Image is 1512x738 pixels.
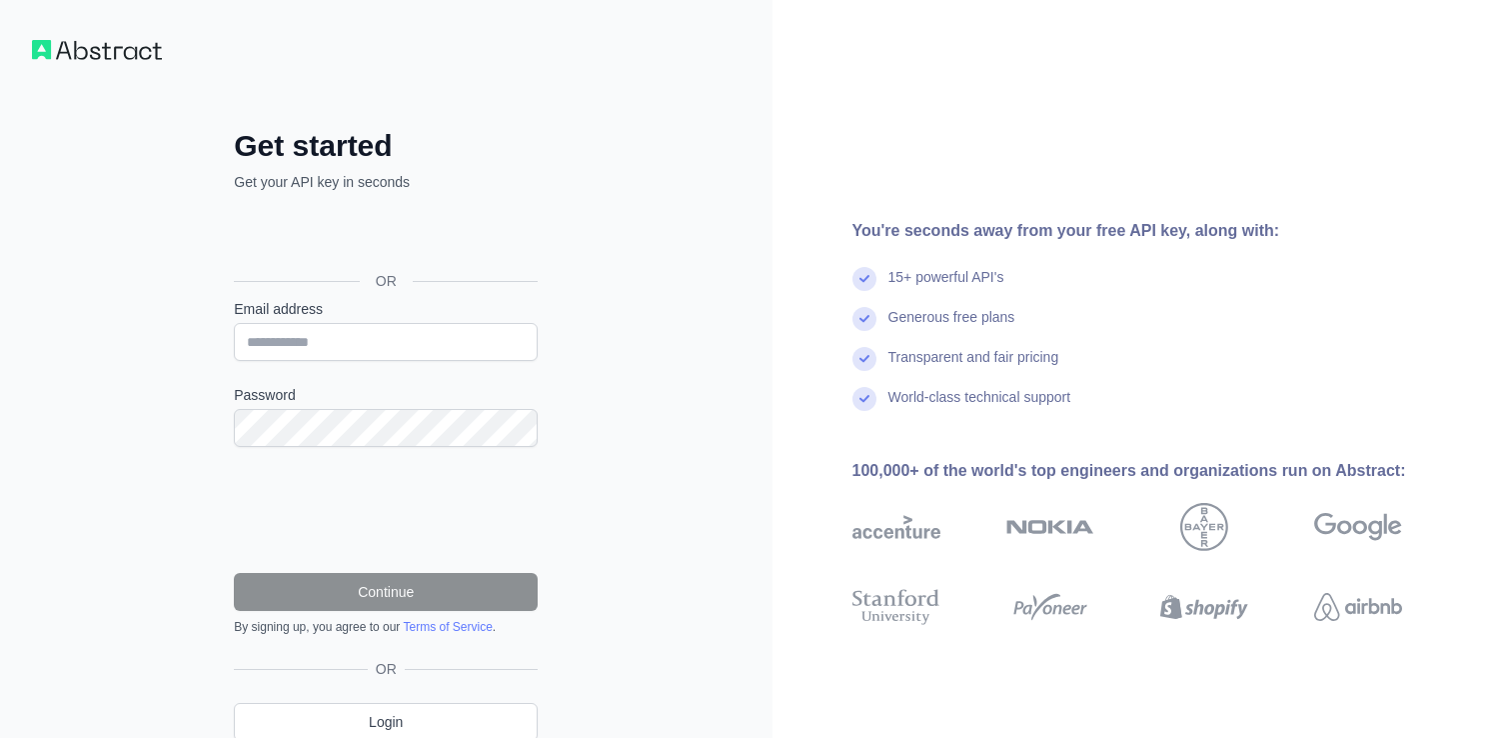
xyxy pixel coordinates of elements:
[852,347,876,371] img: check mark
[234,619,538,635] div: By signing up, you agree to our .
[368,659,405,679] span: OR
[32,40,162,60] img: Workflow
[224,214,544,258] iframe: Sign in with Google Button
[852,459,1466,483] div: 100,000+ of the world's top engineers and organizations run on Abstract:
[852,219,1466,243] div: You're seconds away from your free API key, along with:
[1180,503,1228,551] img: bayer
[852,585,940,629] img: stanford university
[852,307,876,331] img: check mark
[1006,585,1094,629] img: payoneer
[852,267,876,291] img: check mark
[234,471,538,549] iframe: reCAPTCHA
[234,172,538,192] p: Get your API key in seconds
[403,620,492,634] a: Terms of Service
[1314,503,1402,551] img: google
[888,347,1059,387] div: Transparent and fair pricing
[888,267,1004,307] div: 15+ powerful API's
[234,299,538,319] label: Email address
[234,385,538,405] label: Password
[852,387,876,411] img: check mark
[852,503,940,551] img: accenture
[234,573,538,611] button: Continue
[1314,585,1402,629] img: airbnb
[888,307,1015,347] div: Generous free plans
[888,387,1071,427] div: World-class technical support
[234,128,538,164] h2: Get started
[360,271,413,291] span: OR
[1006,503,1094,551] img: nokia
[1160,585,1248,629] img: shopify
